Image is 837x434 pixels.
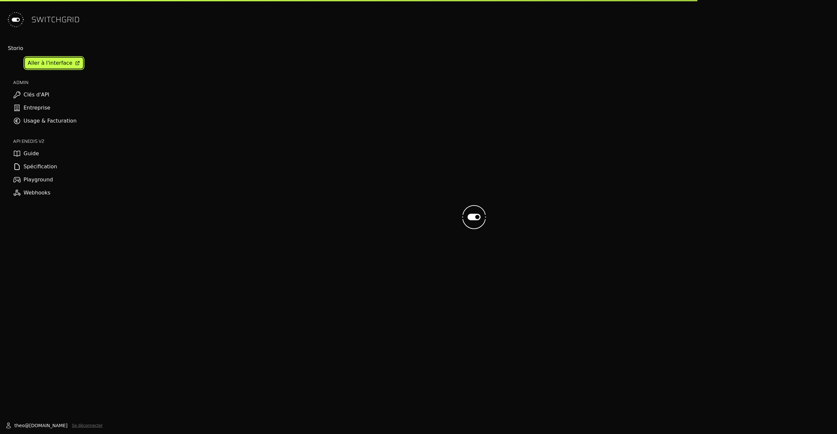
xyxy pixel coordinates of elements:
[8,44,108,52] div: Storio
[31,14,80,25] span: SWITCHGRID
[72,423,103,428] button: Se déconnecter
[14,422,25,429] span: theo
[5,9,26,30] img: Switchgrid Logo
[13,79,108,86] h2: ADMIN
[25,422,29,429] span: @
[25,58,83,69] a: Aller à l'interface
[29,422,68,429] span: [DOMAIN_NAME]
[13,138,108,144] h2: API ENEDIS v2
[28,59,72,67] div: Aller à l'interface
